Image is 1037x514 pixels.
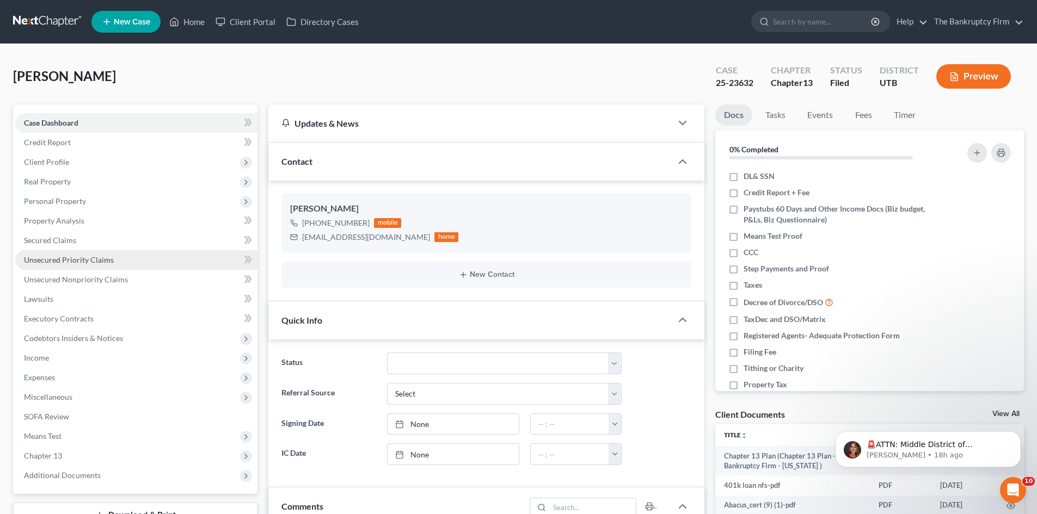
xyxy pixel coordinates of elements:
span: Means Test Proof [744,231,802,241]
span: Miscellaneous [24,392,72,401]
iframe: Intercom notifications message [819,408,1037,485]
span: Property Tax [744,379,787,390]
span: Filing Fee [744,346,776,357]
a: Unsecured Nonpriority Claims [15,270,257,289]
span: 10 [1022,477,1035,486]
a: Fees [846,104,881,126]
a: None [388,414,519,435]
a: Client Portal [210,12,281,32]
span: Codebtors Insiders & Notices [24,333,123,343]
span: TaxDec and DSO/Matrix [744,314,826,325]
a: Executory Contracts [15,309,257,329]
span: [PERSON_NAME] [13,68,116,84]
div: UTB [880,77,919,89]
a: Credit Report [15,133,257,152]
div: Filed [830,77,862,89]
div: Client Documents [715,408,785,420]
span: Chapter 13 [24,451,62,460]
span: Lawsuits [24,294,53,304]
span: Property Analysis [24,216,84,225]
span: Expenses [24,373,55,382]
a: Home [164,12,210,32]
span: Case Dashboard [24,118,78,127]
span: Executory Contracts [24,314,94,323]
span: Income [24,353,49,362]
td: Chapter 13 Plan (Chapter 13 Plan - The Bankruptcy Firm - [US_STATE] ) [715,446,870,476]
div: Updates & News [281,117,659,129]
a: Case Dashboard [15,113,257,133]
div: Status [830,64,862,77]
label: IC Date [276,443,381,465]
a: Titleunfold_more [724,431,747,439]
div: District [880,64,919,77]
div: Chapter [771,64,813,77]
div: 25-23632 [716,77,753,89]
span: Unsecured Priority Claims [24,255,114,264]
td: 401k loan nfs-pdf [715,475,870,495]
a: Docs [715,104,752,126]
span: CCC [744,247,758,258]
a: Help [891,12,928,32]
strong: 0% Completed [729,145,778,154]
a: Lawsuits [15,289,257,309]
span: Step Payments and Proof [744,263,829,274]
input: -- : -- [531,444,609,465]
button: Preview [936,64,1011,89]
span: Additional Documents [24,470,101,480]
a: Property Analysis [15,211,257,231]
span: Registered Agents- Adequate Protection Form [744,330,900,341]
span: DL& SSN [744,171,775,182]
a: Timer [885,104,924,126]
span: Secured Claims [24,236,76,245]
span: Credit Report + Fee [744,187,809,198]
td: [DATE] [931,475,998,495]
span: Personal Property [24,196,86,206]
span: Contact [281,156,312,166]
input: -- : -- [531,414,609,435]
span: Quick Info [281,315,322,325]
span: Means Test [24,431,62,441]
div: Chapter [771,77,813,89]
iframe: Intercom live chat [1000,477,1026,503]
button: New Contact [290,270,683,279]
span: Unsecured Nonpriority Claims [24,275,128,284]
i: unfold_more [741,432,747,439]
span: Tithing or Charity [744,363,803,374]
label: Status [276,352,381,374]
span: SOFA Review [24,412,69,421]
a: The Bankruptcy Firm [929,12,1023,32]
a: Unsecured Priority Claims [15,250,257,270]
span: New Case [114,18,150,26]
span: Taxes [744,280,762,290]
div: Case [716,64,753,77]
span: 13 [803,77,813,88]
a: Tasks [757,104,794,126]
span: [PHONE_NUMBER] [302,218,370,227]
span: Client Profile [24,157,69,166]
label: Referral Source [276,383,381,405]
span: Comments [281,501,323,511]
a: SOFA Review [15,407,257,426]
span: Paystubs 60 Days and Other Income Docs (Biz budget, P&Ls, Biz Questionnaire) [744,203,937,225]
label: Signing Date [276,413,381,435]
div: home [434,232,458,242]
a: Events [799,104,842,126]
a: None [388,444,519,465]
td: PDF [870,475,931,495]
span: Real Property [24,177,71,186]
input: Search by name... [773,11,873,32]
span: Credit Report [24,138,71,147]
div: [EMAIL_ADDRESS][DOMAIN_NAME] [302,232,430,243]
div: [PERSON_NAME] [290,202,683,215]
a: Secured Claims [15,231,257,250]
span: Decree of Divorce/DSO [744,297,823,308]
a: Directory Cases [281,12,364,32]
div: mobile [374,218,401,228]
